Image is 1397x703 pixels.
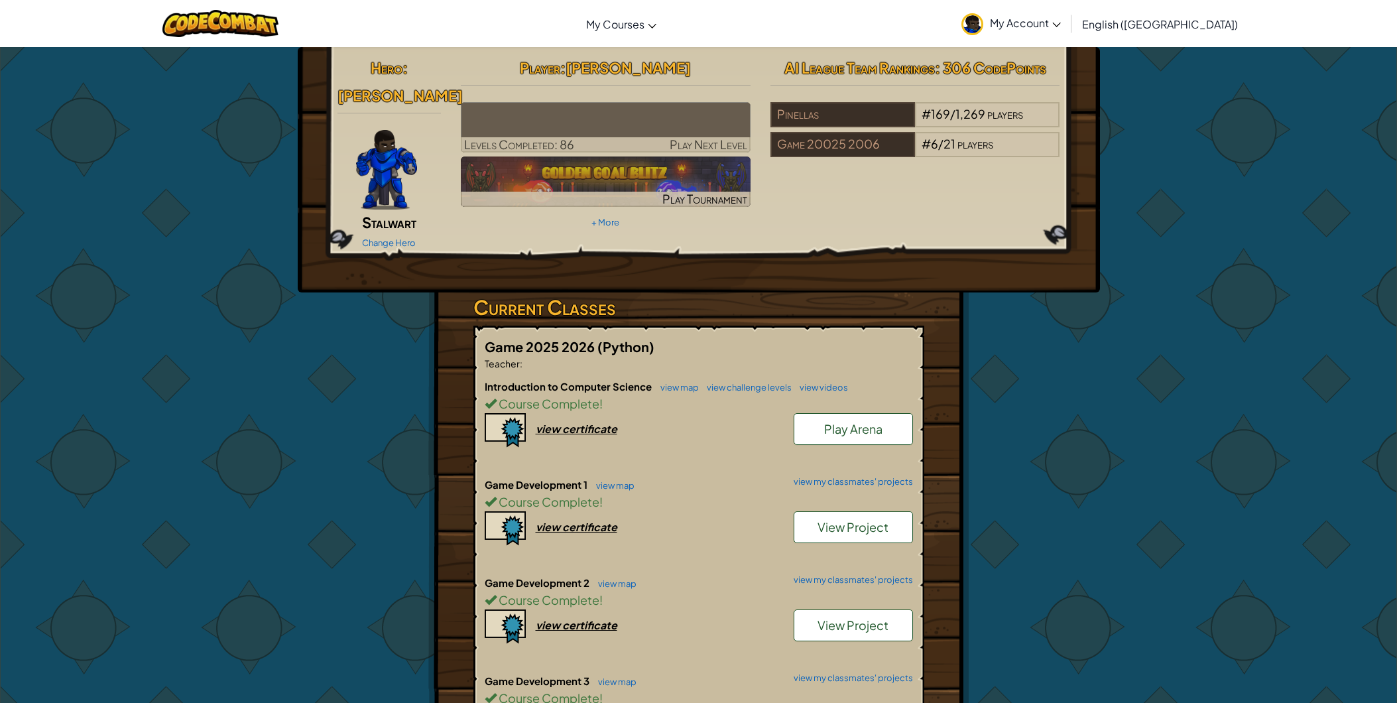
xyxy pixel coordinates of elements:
[520,58,560,77] span: Player
[961,13,983,35] img: avatar
[931,136,938,151] span: 6
[362,213,416,231] span: Stalwart
[485,511,526,546] img: certificate-icon.png
[162,10,278,37] img: CodeCombat logo
[770,115,1060,130] a: Pinellas#169/1,269players
[955,106,985,121] span: 1,269
[654,382,699,393] a: view map
[497,396,599,411] span: Course Complete
[485,338,597,355] span: Game 2025 2026
[931,106,950,121] span: 169
[1082,17,1238,31] span: English ([GEOGRAPHIC_DATA])
[935,58,1046,77] span: : 306 CodePoints
[473,292,924,322] h3: Current Classes
[943,136,955,151] span: 21
[957,136,993,151] span: players
[599,592,603,607] span: !
[787,674,913,682] a: view my classmates' projects
[536,618,617,632] div: view certificate
[784,58,935,77] span: AI League Team Rankings
[955,3,1067,44] a: My Account
[461,157,751,207] a: Play Tournament
[662,191,747,206] span: Play Tournament
[770,102,915,127] div: Pinellas
[356,130,417,210] img: Gordon-selection-pose.png
[586,17,644,31] span: My Courses
[589,480,635,491] a: view map
[824,421,882,436] span: Play Arena
[591,676,637,687] a: view map
[485,413,526,448] img: certificate-icon.png
[371,58,402,77] span: Hero
[599,396,603,411] span: !
[402,58,408,77] span: :
[591,217,619,227] a: + More
[597,338,654,355] span: (Python)
[536,422,617,436] div: view certificate
[485,478,589,491] span: Game Development 1
[599,494,603,509] span: !
[770,132,915,157] div: Game 20025 2006
[485,674,591,687] span: Game Development 3
[485,422,617,436] a: view certificate
[337,86,463,105] span: [PERSON_NAME]
[579,6,663,42] a: My Courses
[670,137,747,152] span: Play Next Level
[362,237,416,248] a: Change Hero
[464,137,574,152] span: Levels Completed: 86
[566,58,691,77] span: [PERSON_NAME]
[536,520,617,534] div: view certificate
[787,478,913,486] a: view my classmates' projects
[700,382,792,393] a: view challenge levels
[461,157,751,207] img: Golden Goal
[497,494,599,509] span: Course Complete
[990,16,1061,30] span: My Account
[591,578,637,589] a: view map
[497,592,599,607] span: Course Complete
[950,106,955,121] span: /
[485,576,591,589] span: Game Development 2
[818,519,888,535] span: View Project
[485,520,617,534] a: view certificate
[520,357,522,369] span: :
[485,357,520,369] span: Teacher
[485,618,617,632] a: view certificate
[987,106,1023,121] span: players
[461,102,751,153] a: Play Next Level
[485,609,526,644] img: certificate-icon.png
[922,106,931,121] span: #
[560,58,566,77] span: :
[793,382,848,393] a: view videos
[485,380,654,393] span: Introduction to Computer Science
[922,136,931,151] span: #
[787,576,913,584] a: view my classmates' projects
[770,145,1060,160] a: Game 20025 2006#6/21players
[938,136,943,151] span: /
[818,617,888,633] span: View Project
[1075,6,1245,42] a: English ([GEOGRAPHIC_DATA])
